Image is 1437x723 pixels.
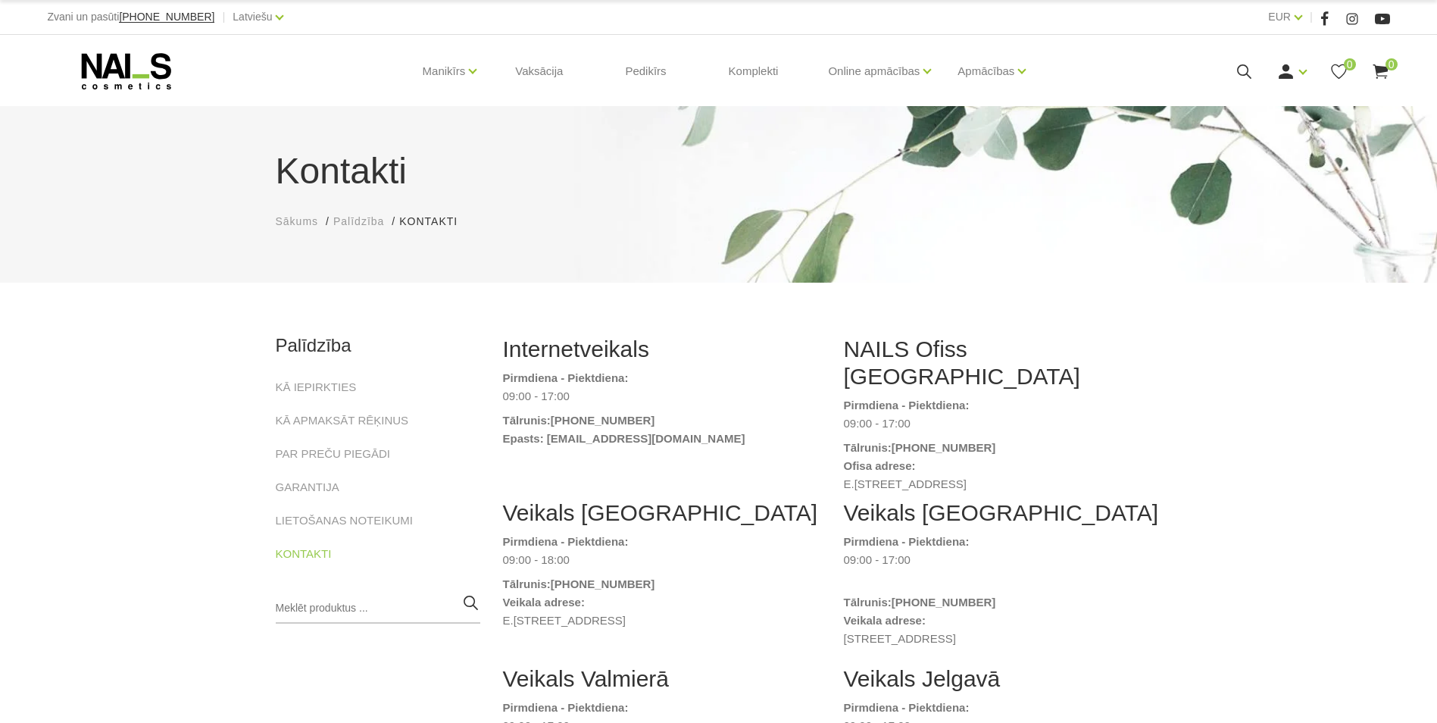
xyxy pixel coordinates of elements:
h2: Veikals [GEOGRAPHIC_DATA] [503,499,821,527]
a: Apmācības [957,41,1014,102]
strong: : [547,414,551,427]
h1: Kontakti [276,144,1162,199]
a: KĀ IEPIRKTIES [276,378,357,396]
a: Vaksācija [503,35,575,108]
h2: Veikals Valmierā [503,665,821,693]
strong: Tālrunis: [844,441,892,454]
dd: E.[STREET_ADDRESS] [503,612,821,630]
a: [PHONE_NUMBER] [551,412,655,430]
dd: 09:00 - 17:00 [844,415,1162,433]
dd: E.[STREET_ADDRESS] [844,475,1162,493]
a: 0 [1371,62,1390,81]
strong: Pirmdiena - Piektdiena: [844,535,970,548]
dd: 09:00 - 17:00 [503,387,821,405]
a: PAR PREČU PIEGĀDI [276,445,390,463]
a: KĀ APMAKSĀT RĒĶINUS [276,412,409,430]
strong: Ofisa adrese: [844,459,916,472]
dd: 09:00 - 17:00 [844,551,1162,587]
li: Kontakti [399,214,473,230]
h2: NAILS Ofiss [GEOGRAPHIC_DATA] [844,336,1162,390]
span: Palīdzība [333,215,384,227]
dd: [STREET_ADDRESS] [844,630,1162,648]
a: Palīdzība [333,214,384,230]
div: Zvani un pasūti [47,8,214,27]
strong: Pirmdiena - Piektdiena: [844,701,970,714]
input: Meklēt produktus ... [276,593,480,624]
h2: Veikals [GEOGRAPHIC_DATA] [844,499,1162,527]
strong: Tālrunis [503,414,547,427]
a: Manikīrs [423,41,466,102]
span: Sākums [276,215,319,227]
strong: Veikala adrese: [844,614,926,627]
strong: Tālrunis: [844,596,892,609]
h2: Internetveikals [503,336,821,363]
a: EUR [1268,8,1291,26]
a: GARANTIJA [276,478,339,496]
span: | [1310,8,1313,27]
span: 0 [1344,58,1356,70]
span: 0 [1385,58,1398,70]
strong: Epasts: [EMAIL_ADDRESS][DOMAIN_NAME] [503,432,745,445]
a: Komplekti [717,35,791,108]
a: Online apmācības [828,41,920,102]
strong: Tālrunis: [503,577,551,590]
a: KONTAKTI [276,545,332,563]
strong: Pirmdiena - Piektdiena: [503,371,629,384]
span: | [222,8,225,27]
strong: Pirmdiena - Piektdiena: [503,701,629,714]
a: Pedikīrs [613,35,678,108]
strong: Pirmdiena - Piektdiena: [503,535,629,548]
a: [PHONE_NUMBER] [119,11,214,23]
strong: Pirmdiena - Piektdiena: [844,399,970,412]
dd: 09:00 - 18:00 [503,551,821,569]
a: [PHONE_NUMBER] [892,593,996,612]
strong: Veikala adrese: [503,596,585,609]
h2: Palīdzība [276,336,480,355]
a: Latviešu [233,8,272,26]
a: [PHONE_NUMBER] [892,439,996,457]
a: 0 [1329,62,1348,81]
a: [PHONE_NUMBER] [551,575,655,593]
a: LIETOŠANAS NOTEIKUMI [276,512,413,530]
h2: Veikals Jelgavā [844,665,1162,693]
a: Sākums [276,214,319,230]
